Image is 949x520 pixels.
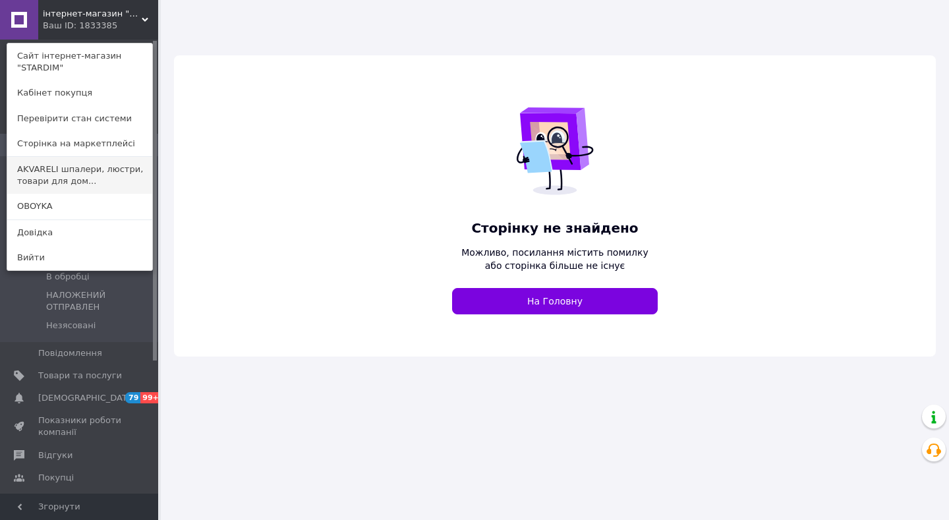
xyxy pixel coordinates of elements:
[7,157,152,194] a: AKVARELI шпалери, люстри, товари для дом...
[7,80,152,105] a: Кабінет покупця
[43,8,142,20] span: інтернет-магазин "STARDIM"
[38,347,102,359] span: Повідомлення
[46,320,96,332] span: Незясовані
[140,392,162,403] span: 99+
[38,370,122,382] span: Товари та послуги
[38,449,72,461] span: Відгуки
[452,288,658,314] a: На Головну
[7,43,152,80] a: Сайт інтернет-магазин "STARDIM"
[38,392,136,404] span: [DEMOGRAPHIC_DATA]
[46,289,154,313] span: НАЛОЖЕНИЙ ОТПРАВЛЕН
[452,246,658,272] span: Можливо, посилання містить помилку або сторінка більше не існує
[43,20,98,32] div: Ваш ID: 1833385
[7,245,152,270] a: Вийти
[7,106,152,131] a: Перевірити стан системи
[452,219,658,238] span: Сторінку не знайдено
[7,194,152,219] a: OBOYKA
[46,271,90,283] span: В обробці
[38,472,74,484] span: Покупці
[38,415,122,438] span: Показники роботи компанії
[7,220,152,245] a: Довідка
[7,131,152,156] a: Сторінка на маркетплейсі
[125,392,140,403] span: 79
